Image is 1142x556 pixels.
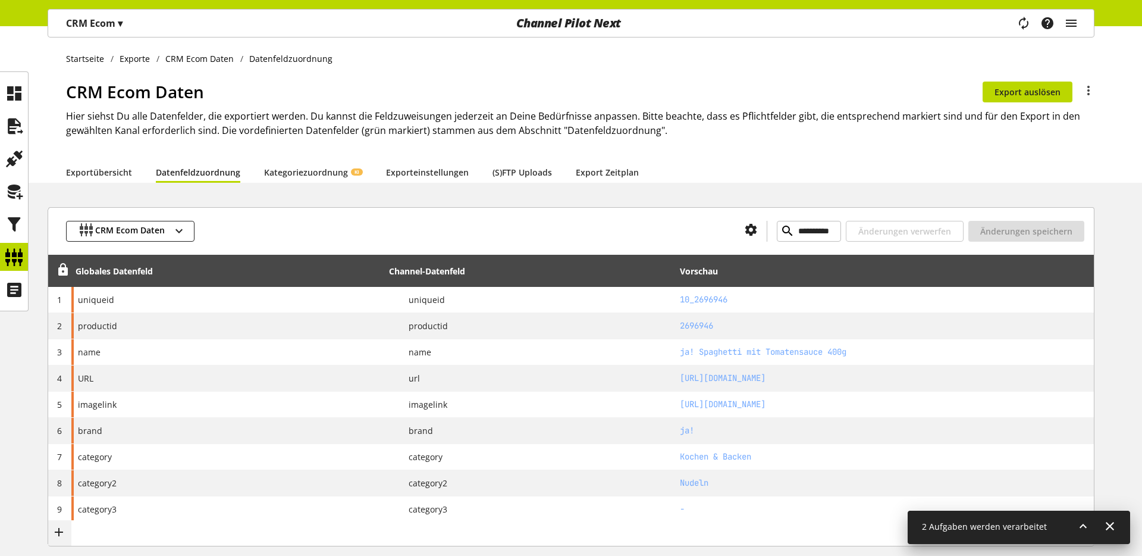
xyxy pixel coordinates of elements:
span: Exporte [120,52,150,65]
button: Änderungen speichern [968,221,1084,242]
span: 8 [57,477,62,489]
a: Export Zeitplan [576,166,639,179]
span: brand [399,424,433,437]
p: CRM Ecom [66,16,123,30]
span: category3 [78,503,117,516]
div: Globales Datenfeld [76,265,153,277]
h2: Kochen & Backen [680,451,1090,463]
h2: 10_2696946 [680,293,1090,306]
span: productid [399,320,448,332]
h2: - [680,503,1090,516]
span: KI [354,168,359,176]
h2: Hier siehst Du alle Datenfelder, die exportiert werden. Du kannst die Feldzuweisungen jederzeit a... [66,109,1094,138]
span: category2 [399,477,447,489]
span: uniqueid [78,293,114,306]
a: Exporte [114,52,156,65]
button: CRM Ecom Daten [66,221,194,242]
nav: main navigation [48,9,1094,38]
span: imagelink [78,398,117,411]
span: 2 Aufgaben werden verarbeitet [922,521,1047,532]
span: url [399,372,420,385]
div: Channel-Datenfeld [389,265,465,277]
span: category2 [78,477,117,489]
span: 6 [57,425,62,436]
a: Exporteinstellungen [386,166,469,179]
div: Entsperren, um Zeilen neu anzuordnen [52,264,69,279]
span: category3 [399,503,447,516]
span: 1 [57,294,62,305]
span: 2 [57,320,62,332]
span: ▾ [118,17,123,30]
button: Export auslösen [983,82,1072,102]
button: Änderungen verwerfen [846,221,964,242]
span: Entsperren, um Zeilen neu anzuordnen [57,264,69,276]
h1: CRM Ecom Daten [66,79,983,104]
span: uniqueid [399,293,445,306]
h2: Nudeln [680,477,1090,489]
h2: https://www.rewe.de/shop/p/ja-spaghetti-mit-tomatensauce-400g/2696946 [680,372,1090,385]
span: 5 [57,399,62,410]
span: brand [78,424,102,437]
span: name [78,346,101,358]
span: CRM Ecom Daten [95,224,165,239]
a: Exportübersicht [66,166,132,179]
a: (S)FTP Uploads [492,166,552,179]
span: Startseite [66,52,104,65]
span: category [399,451,443,463]
a: Datenfeldzuordnung [156,166,240,179]
h2: ja! Spaghetti mit Tomatensauce 400g [680,346,1090,358]
span: Änderungen verwerfen [858,225,951,238]
span: Export auslösen [994,86,1061,98]
span: 9 [57,504,62,515]
span: productid [78,320,117,332]
span: URL [78,372,93,385]
a: Startseite [66,52,111,65]
div: Vorschau [680,265,718,277]
span: Änderungen speichern [980,225,1072,238]
h2: https://img.rewe-static.de/2696946/25677556_digital-image.png [680,398,1090,411]
span: 3 [57,346,62,358]
span: 7 [57,451,62,463]
h2: 2696946 [680,320,1090,332]
span: name [399,346,431,358]
span: 4 [57,373,62,384]
span: category [78,451,112,463]
h2: ja! [680,424,1090,437]
a: KategoriezuordnungKI [264,166,362,179]
span: imagelink [399,398,447,411]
